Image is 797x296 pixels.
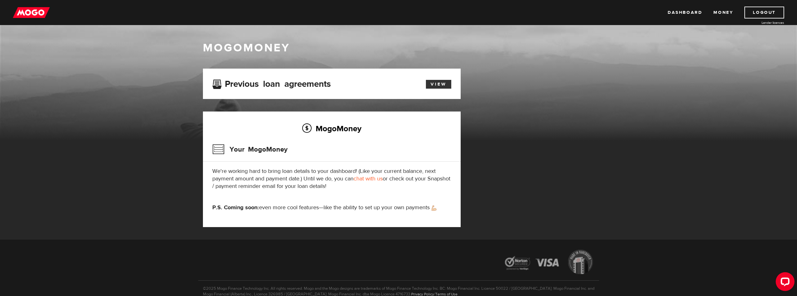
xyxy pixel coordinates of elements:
[203,41,594,55] h1: MogoMoney
[13,7,50,18] img: mogo_logo-11ee424be714fa7cbb0f0f49df9e16ec.png
[212,79,331,87] h3: Previous loan agreements
[426,80,451,89] a: View
[771,270,797,296] iframe: LiveChat chat widget
[212,168,451,190] p: We're working hard to bring loan details to your dashboard! (Like your current balance, next paym...
[499,245,599,280] img: legal-icons-92a2ffecb4d32d839781d1b4e4802d7b.png
[668,7,702,18] a: Dashboard
[212,141,287,158] h3: Your MogoMoney
[432,205,437,211] img: strong arm emoji
[737,20,784,25] a: Lender licences
[212,204,451,211] p: even more cool features—like the ability to set up your own payments
[744,7,784,18] a: Logout
[713,7,733,18] a: Money
[212,204,259,211] strong: P.S. Coming soon:
[212,122,451,135] h2: MogoMoney
[354,175,383,182] a: chat with us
